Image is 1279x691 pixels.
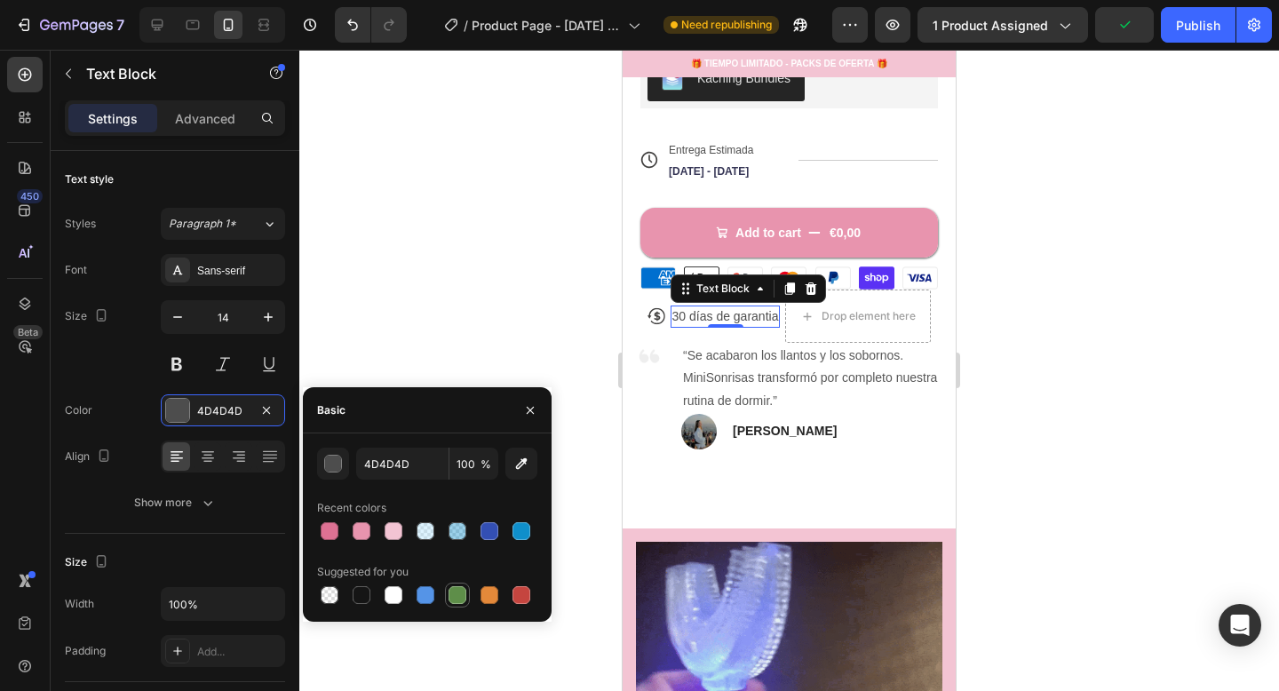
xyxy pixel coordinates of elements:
[65,445,115,469] div: Align
[918,7,1088,43] button: 1 product assigned
[65,216,96,232] div: Styles
[681,17,772,33] span: Need republishing
[1219,604,1261,647] div: Open Intercom Messenger
[1176,16,1220,35] div: Publish
[197,644,281,660] div: Add...
[88,109,138,128] p: Settings
[317,564,409,580] div: Suggested for you
[197,263,281,279] div: Sans-serif
[116,14,124,36] p: 7
[65,487,285,519] button: Show more
[13,325,43,339] div: Beta
[317,500,386,516] div: Recent colors
[356,448,449,480] input: Eg: FFFFFF
[162,588,284,620] input: Auto
[17,189,43,203] div: 450
[623,50,956,691] iframe: Design area
[65,551,112,575] div: Size
[65,643,106,659] div: Padding
[317,402,346,418] div: Basic
[481,457,491,473] span: %
[169,216,236,232] span: Paragraph 1*
[134,494,217,512] div: Show more
[1161,7,1235,43] button: Publish
[197,403,249,419] div: 4D4D4D
[86,63,237,84] p: Text Block
[472,16,621,35] span: Product Page - [DATE] 08:59:21
[65,596,94,612] div: Width
[65,171,114,187] div: Text style
[933,16,1048,35] span: 1 product assigned
[161,208,285,240] button: Paragraph 1*
[335,7,407,43] div: Undo/Redo
[65,262,87,278] div: Font
[65,305,112,329] div: Size
[7,7,132,43] button: 7
[175,109,235,128] p: Advanced
[65,402,92,418] div: Color
[464,16,468,35] span: /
